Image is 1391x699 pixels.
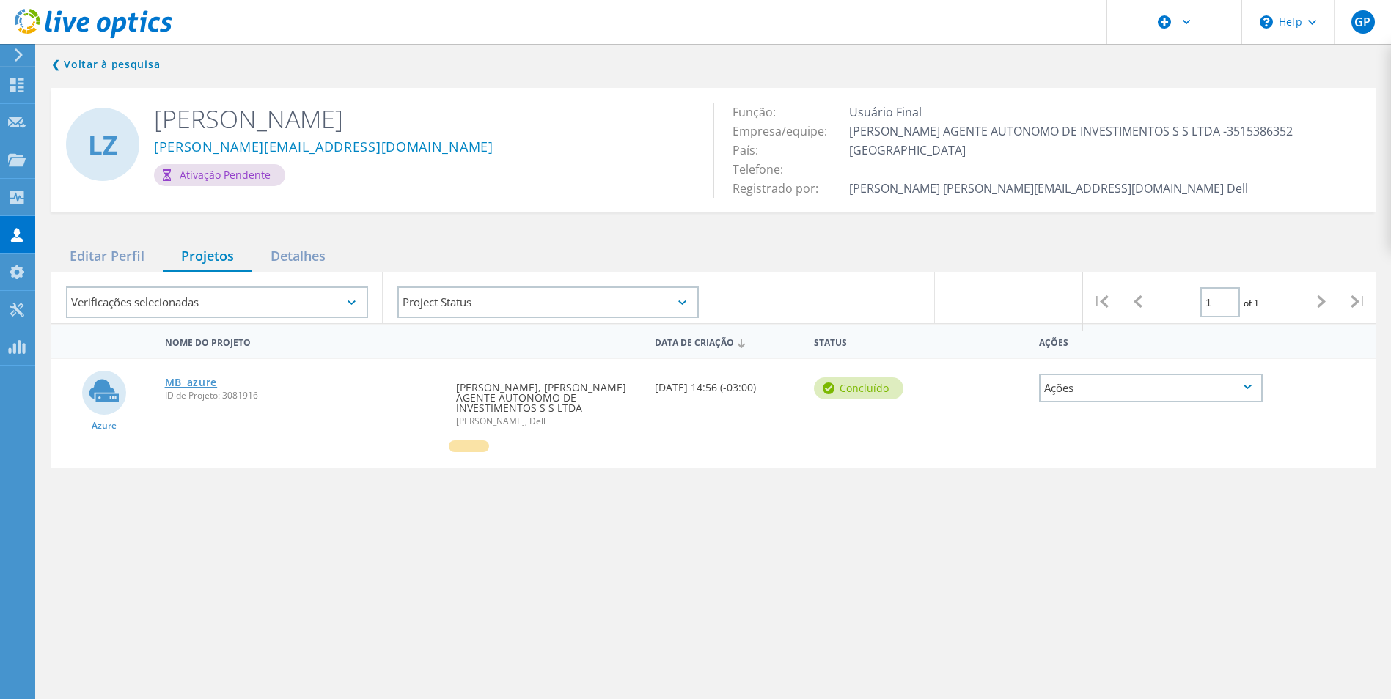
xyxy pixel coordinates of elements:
[158,328,449,355] div: Nome do Projeto
[1032,328,1270,355] div: Ações
[1340,272,1376,331] div: |
[456,417,640,426] span: [PERSON_NAME], Dell
[66,286,368,318] div: Verificações selecionadas
[733,142,773,158] span: País:
[845,141,1311,160] td: [GEOGRAPHIC_DATA]
[733,161,798,177] span: Telefone:
[88,132,117,158] span: LZ
[397,286,700,318] div: Project Status
[165,391,442,400] span: ID de Projeto: 3081916
[1354,16,1370,28] span: GP
[252,242,344,272] div: Detalhes
[154,140,493,155] a: [PERSON_NAME][EMAIL_ADDRESS][DOMAIN_NAME]
[165,377,218,388] a: MB_azure
[51,56,160,73] a: Back to search
[154,164,285,186] div: Ativação pendente
[154,103,691,135] h2: [PERSON_NAME]
[449,359,647,440] div: [PERSON_NAME], [PERSON_NAME] AGENTE AUTONOMO DE INVESTIMENTOS S S LTDA
[92,421,117,430] span: Azure
[849,123,1307,139] span: [PERSON_NAME] AGENTE AUTONOMO DE INVESTIMENTOS S S LTDA -3515386352
[51,242,163,272] div: Editar Perfil
[814,377,903,399] div: Concluído
[733,104,790,120] span: Função:
[845,179,1311,198] td: [PERSON_NAME] [PERSON_NAME][EMAIL_ADDRESS][DOMAIN_NAME] Dell
[1083,272,1120,331] div: |
[807,328,926,355] div: Status
[733,180,833,196] span: Registrado por:
[1260,15,1273,29] svg: \n
[15,31,172,41] a: Live Optics Dashboard
[845,103,1311,122] td: Usuário Final
[1244,297,1259,309] span: of 1
[1039,374,1263,402] div: Ações
[647,328,807,355] div: Data de Criação
[163,242,252,272] div: Projetos
[647,359,807,407] div: [DATE] 14:56 (-03:00)
[733,123,842,139] span: Empresa/equipe:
